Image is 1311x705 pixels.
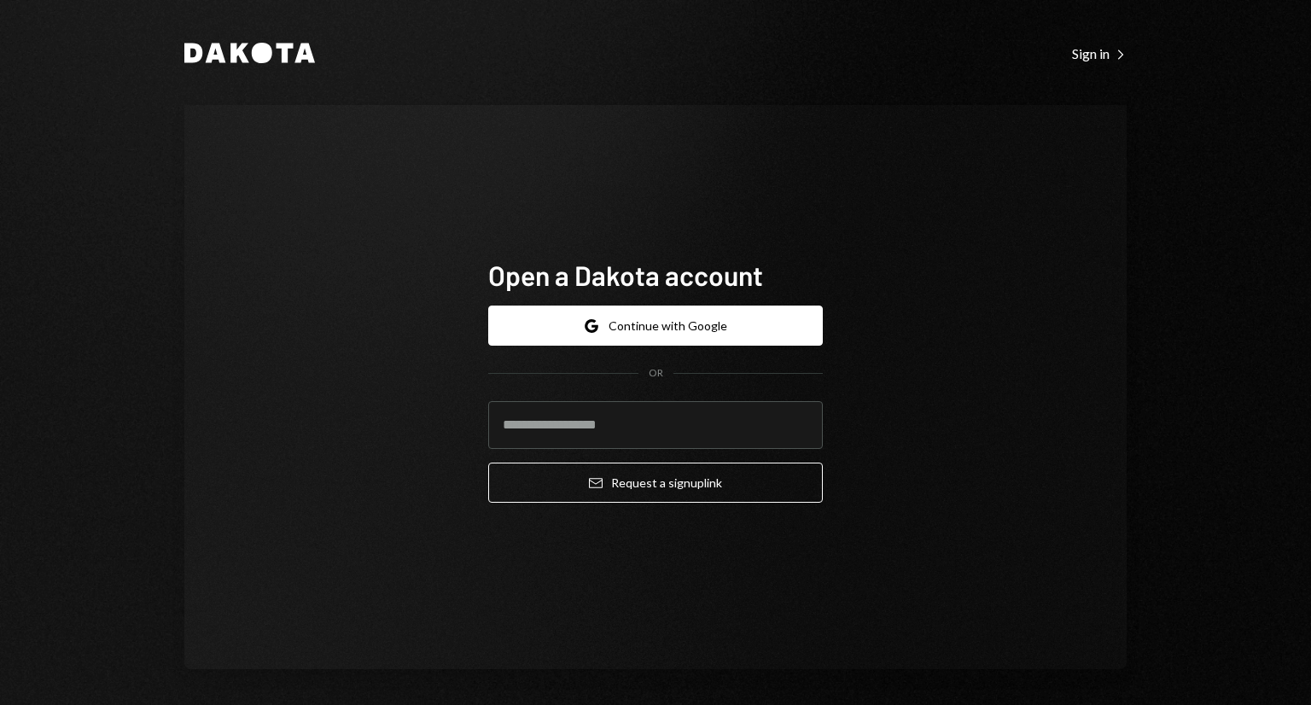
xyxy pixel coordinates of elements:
button: Request a signuplink [488,463,823,503]
a: Sign in [1072,44,1127,62]
button: Continue with Google [488,306,823,346]
h1: Open a Dakota account [488,258,823,292]
div: Sign in [1072,45,1127,62]
div: OR [649,366,663,381]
